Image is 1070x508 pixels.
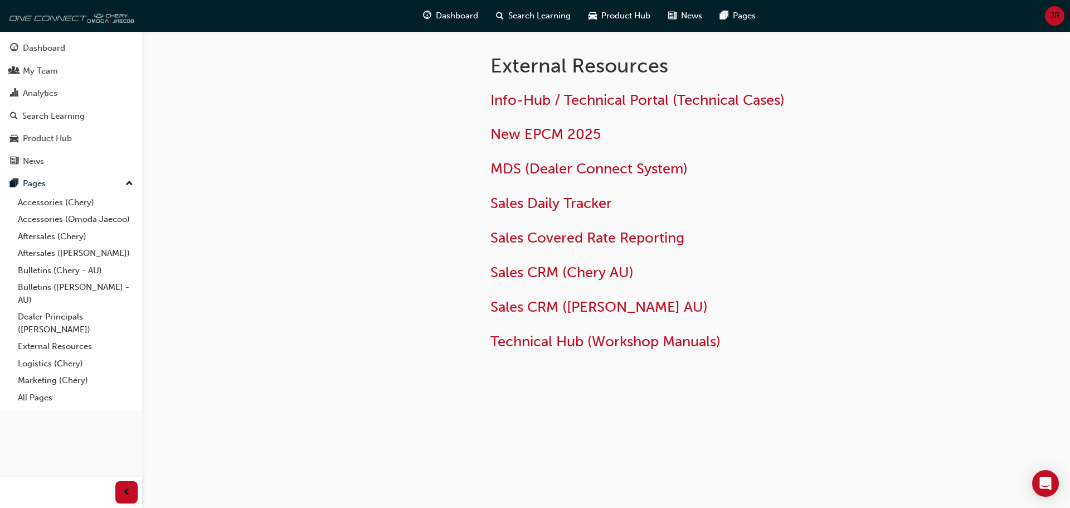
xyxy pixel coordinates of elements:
[10,43,18,54] span: guage-icon
[10,134,18,144] span: car-icon
[4,151,138,172] a: News
[13,211,138,228] a: Accessories (Omoda Jaecoo)
[4,173,138,194] button: Pages
[490,333,721,350] a: Technical Hub (Workshop Manuals)
[490,160,688,177] a: MDS (Dealer Connect System)
[414,4,487,27] a: guage-iconDashboard
[13,308,138,338] a: Dealer Principals ([PERSON_NAME])
[4,128,138,149] a: Product Hub
[733,9,756,22] span: Pages
[13,372,138,389] a: Marketing (Chery)
[13,338,138,355] a: External Resources
[13,389,138,407] a: All Pages
[659,4,711,27] a: news-iconNews
[13,262,138,279] a: Bulletins (Chery - AU)
[23,132,72,145] div: Product Hub
[601,9,650,22] span: Product Hub
[490,229,684,246] a: Sales Covered Rate Reporting
[13,279,138,308] a: Bulletins ([PERSON_NAME] - AU)
[4,106,138,127] a: Search Learning
[4,38,138,59] a: Dashboard
[1032,470,1059,497] div: Open Intercom Messenger
[6,4,134,27] img: oneconnect
[4,83,138,104] a: Analytics
[1045,6,1064,26] button: JR
[423,9,431,23] span: guage-icon
[4,36,138,173] button: DashboardMy TeamAnalyticsSearch LearningProduct HubNews
[490,54,856,78] h1: External Resources
[23,177,46,190] div: Pages
[720,9,728,23] span: pages-icon
[711,4,765,27] a: pages-iconPages
[490,125,601,143] a: New EPCM 2025
[23,155,44,168] div: News
[4,61,138,81] a: My Team
[10,112,18,122] span: search-icon
[496,9,504,23] span: search-icon
[13,228,138,245] a: Aftersales (Chery)
[490,91,785,109] a: Info-Hub / Technical Portal (Technical Cases)
[436,9,478,22] span: Dashboard
[23,42,65,55] div: Dashboard
[22,110,85,123] div: Search Learning
[23,87,57,100] div: Analytics
[681,9,702,22] span: News
[580,4,659,27] a: car-iconProduct Hub
[13,245,138,262] a: Aftersales ([PERSON_NAME])
[10,89,18,99] span: chart-icon
[13,194,138,211] a: Accessories (Chery)
[508,9,571,22] span: Search Learning
[490,298,708,316] a: Sales CRM ([PERSON_NAME] AU)
[588,9,597,23] span: car-icon
[23,65,58,78] div: My Team
[1050,9,1060,22] span: JR
[123,486,131,500] span: prev-icon
[10,157,18,167] span: news-icon
[487,4,580,27] a: search-iconSearch Learning
[490,195,612,212] a: Sales Daily Tracker
[10,179,18,189] span: pages-icon
[13,355,138,372] a: Logistics (Chery)
[490,264,634,281] a: Sales CRM (Chery AU)
[10,66,18,76] span: people-icon
[668,9,677,23] span: news-icon
[125,177,133,191] span: up-icon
